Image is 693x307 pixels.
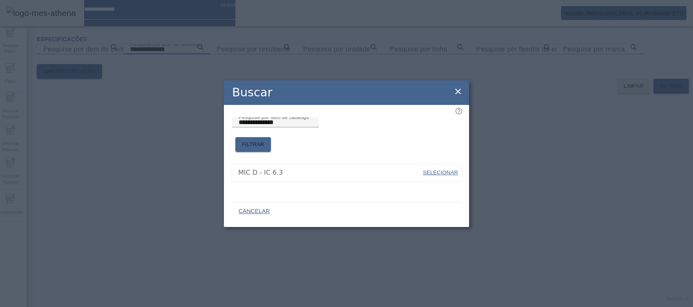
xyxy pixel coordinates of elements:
button: SELECIONAR [422,165,459,180]
button: CANCELAR [232,204,276,219]
h2: Buscar [232,84,272,101]
span: CANCELAR [239,207,270,216]
span: MIC D - IC 6.3 [238,168,422,178]
button: FILTRAR [235,137,271,152]
span: FILTRAR [242,140,264,149]
span: SELECIONAR [423,169,458,176]
mat-label: Pesquise por item de catálogo [239,114,309,120]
